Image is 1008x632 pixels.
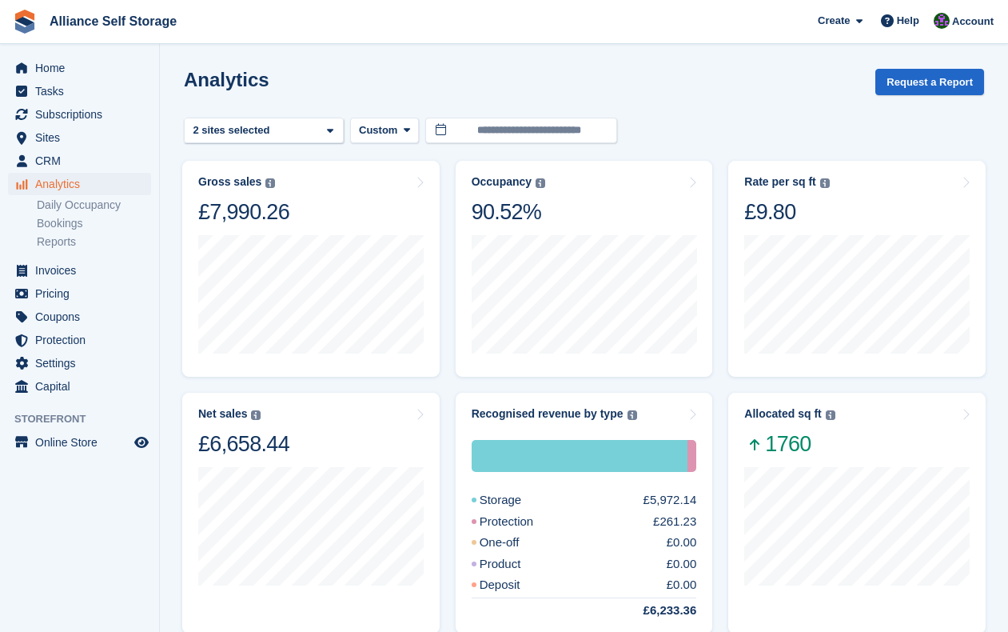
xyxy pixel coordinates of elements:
[43,8,183,34] a: Alliance Self Storage
[35,306,131,328] span: Coupons
[8,431,151,454] a: menu
[198,430,289,458] div: £6,658.44
[8,352,151,374] a: menu
[653,513,696,531] div: £261.23
[13,10,37,34] img: stora-icon-8386f47178a22dfd0bd8f6a31ec36ba5ce8667c1dd55bd0f319d3a0aa187defe.svg
[472,513,572,531] div: Protection
[897,13,919,29] span: Help
[184,69,269,90] h2: Analytics
[8,259,151,282] a: menu
[35,150,131,172] span: CRM
[35,282,131,305] span: Pricing
[8,329,151,351] a: menu
[37,216,151,231] a: Bookings
[350,118,419,144] button: Custom
[628,410,637,420] img: icon-info-grey-7440780725fd019a000dd9b08b2336e03edf1995a4989e88bcd33f0948082b44.svg
[132,433,151,452] a: Preview store
[8,150,151,172] a: menu
[14,411,159,427] span: Storefront
[8,126,151,149] a: menu
[198,407,247,421] div: Net sales
[667,576,697,594] div: £0.00
[875,69,984,95] button: Request a Report
[952,14,994,30] span: Account
[472,491,560,510] div: Storage
[472,555,560,574] div: Product
[472,407,624,421] div: Recognised revenue by type
[35,352,131,374] span: Settings
[8,282,151,305] a: menu
[8,306,151,328] a: menu
[820,178,830,188] img: icon-info-grey-7440780725fd019a000dd9b08b2336e03edf1995a4989e88bcd33f0948082b44.svg
[472,198,545,226] div: 90.52%
[198,198,289,226] div: £7,990.26
[8,103,151,126] a: menu
[35,57,131,79] span: Home
[687,440,697,472] div: Protection
[744,407,821,421] div: Allocated sq ft
[190,122,276,138] div: 2 sites selected
[667,555,697,574] div: £0.00
[8,57,151,79] a: menu
[35,126,131,149] span: Sites
[359,122,397,138] span: Custom
[472,576,559,594] div: Deposit
[251,410,261,420] img: icon-info-grey-7440780725fd019a000dd9b08b2336e03edf1995a4989e88bcd33f0948082b44.svg
[744,430,835,458] span: 1760
[934,13,950,29] img: Romilly Norton
[8,375,151,398] a: menu
[643,491,697,510] div: £5,972.14
[472,534,558,552] div: One-off
[198,175,261,189] div: Gross sales
[8,173,151,195] a: menu
[472,175,532,189] div: Occupancy
[605,602,697,620] div: £6,233.36
[35,259,131,282] span: Invoices
[826,410,835,420] img: icon-info-grey-7440780725fd019a000dd9b08b2336e03edf1995a4989e88bcd33f0948082b44.svg
[35,173,131,195] span: Analytics
[744,198,829,226] div: £9.80
[472,440,687,472] div: Storage
[37,198,151,213] a: Daily Occupancy
[35,103,131,126] span: Subscriptions
[35,80,131,102] span: Tasks
[818,13,850,29] span: Create
[8,80,151,102] a: menu
[35,431,131,454] span: Online Store
[37,234,151,250] a: Reports
[744,175,815,189] div: Rate per sq ft
[536,178,545,188] img: icon-info-grey-7440780725fd019a000dd9b08b2336e03edf1995a4989e88bcd33f0948082b44.svg
[35,375,131,398] span: Capital
[265,178,275,188] img: icon-info-grey-7440780725fd019a000dd9b08b2336e03edf1995a4989e88bcd33f0948082b44.svg
[667,534,697,552] div: £0.00
[35,329,131,351] span: Protection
